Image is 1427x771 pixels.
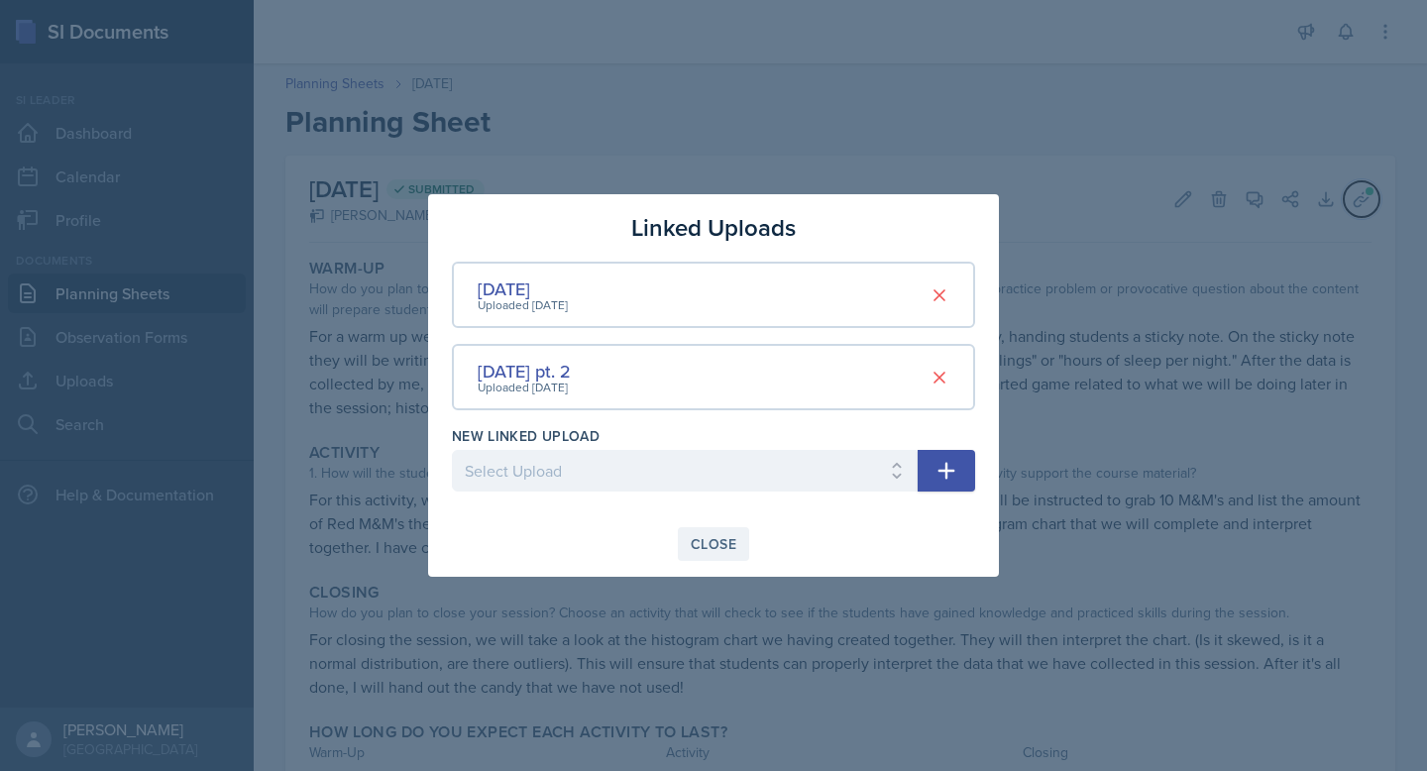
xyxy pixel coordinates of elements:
[478,358,571,385] div: [DATE] pt. 2
[631,210,796,246] h3: Linked Uploads
[678,527,749,561] button: Close
[478,379,571,396] div: Uploaded [DATE]
[452,426,600,446] label: New Linked Upload
[478,275,568,302] div: [DATE]
[691,536,736,552] div: Close
[478,296,568,314] div: Uploaded [DATE]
